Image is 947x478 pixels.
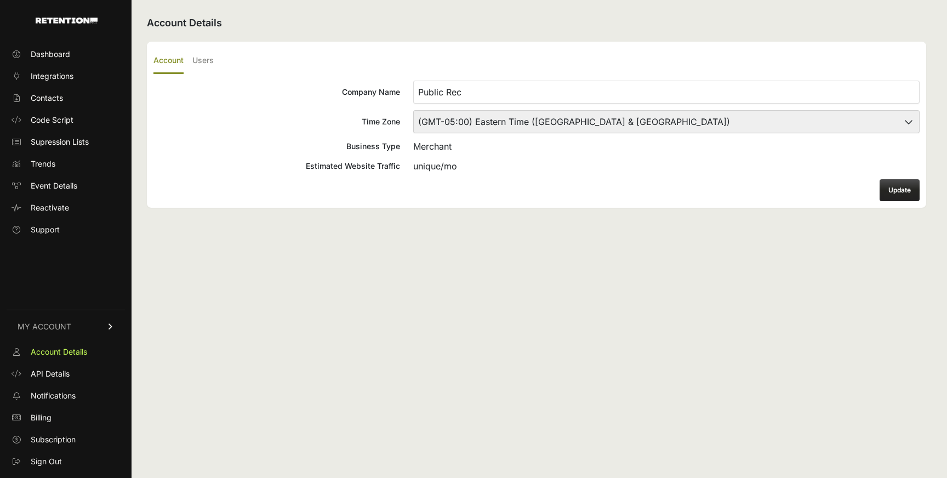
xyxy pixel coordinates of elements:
[31,93,63,104] span: Contacts
[31,434,76,445] span: Subscription
[31,368,70,379] span: API Details
[192,48,214,74] label: Users
[413,110,920,133] select: Time Zone
[31,158,55,169] span: Trends
[31,456,62,467] span: Sign Out
[7,89,125,107] a: Contacts
[7,111,125,129] a: Code Script
[7,133,125,151] a: Supression Lists
[18,321,71,332] span: MY ACCOUNT
[31,49,70,60] span: Dashboard
[7,67,125,85] a: Integrations
[413,140,920,153] div: Merchant
[7,365,125,383] a: API Details
[7,45,125,63] a: Dashboard
[153,161,400,172] div: Estimated Website Traffic
[31,71,73,82] span: Integrations
[36,18,98,24] img: Retention.com
[413,81,920,104] input: Company Name
[31,115,73,126] span: Code Script
[31,202,69,213] span: Reactivate
[880,179,920,201] button: Update
[153,116,400,127] div: Time Zone
[7,343,125,361] a: Account Details
[7,177,125,195] a: Event Details
[7,453,125,470] a: Sign Out
[31,224,60,235] span: Support
[31,412,52,423] span: Billing
[413,160,920,173] div: unique/mo
[153,141,400,152] div: Business Type
[7,310,125,343] a: MY ACCOUNT
[153,48,184,74] label: Account
[31,346,87,357] span: Account Details
[7,409,125,426] a: Billing
[31,390,76,401] span: Notifications
[7,431,125,448] a: Subscription
[31,180,77,191] span: Event Details
[147,15,926,31] h2: Account Details
[7,221,125,238] a: Support
[7,387,125,405] a: Notifications
[31,136,89,147] span: Supression Lists
[7,155,125,173] a: Trends
[7,199,125,217] a: Reactivate
[153,87,400,98] div: Company Name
